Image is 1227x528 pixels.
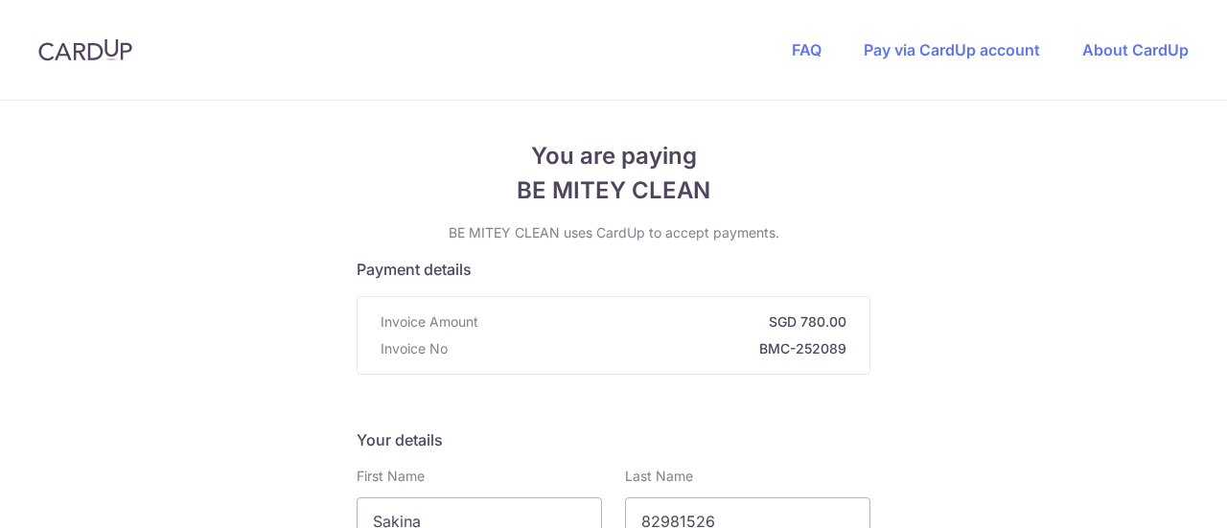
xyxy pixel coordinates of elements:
p: BE MITEY CLEAN uses CardUp to accept payments. [357,223,870,242]
strong: BMC-252089 [455,339,846,358]
img: CardUp [38,38,132,61]
a: FAQ [792,40,822,59]
h5: Your details [357,428,870,451]
h5: Payment details [357,258,870,281]
span: Invoice No [381,339,448,358]
strong: SGD 780.00 [486,312,846,332]
label: Last Name [625,467,693,486]
a: Pay via CardUp account [864,40,1040,59]
a: About CardUp [1082,40,1189,59]
span: BE MITEY CLEAN [357,173,870,208]
span: You are paying [357,139,870,173]
span: Invoice Amount [381,312,478,332]
label: First Name [357,467,425,486]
